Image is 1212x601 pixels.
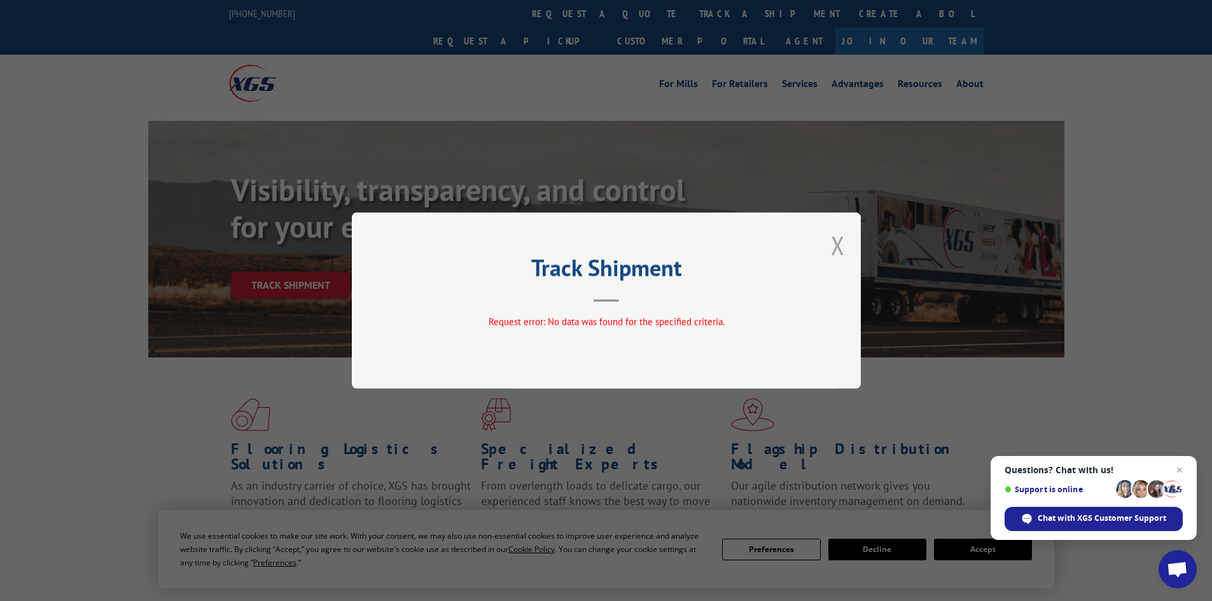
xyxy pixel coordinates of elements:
[488,315,724,328] span: Request error: No data was found for the specified criteria.
[1038,513,1166,524] span: Chat with XGS Customer Support
[1005,485,1111,494] span: Support is online
[831,228,845,262] button: Close modal
[1159,550,1197,588] div: Open chat
[415,259,797,283] h2: Track Shipment
[1005,507,1183,531] div: Chat with XGS Customer Support
[1005,465,1183,475] span: Questions? Chat with us!
[1172,462,1187,478] span: Close chat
